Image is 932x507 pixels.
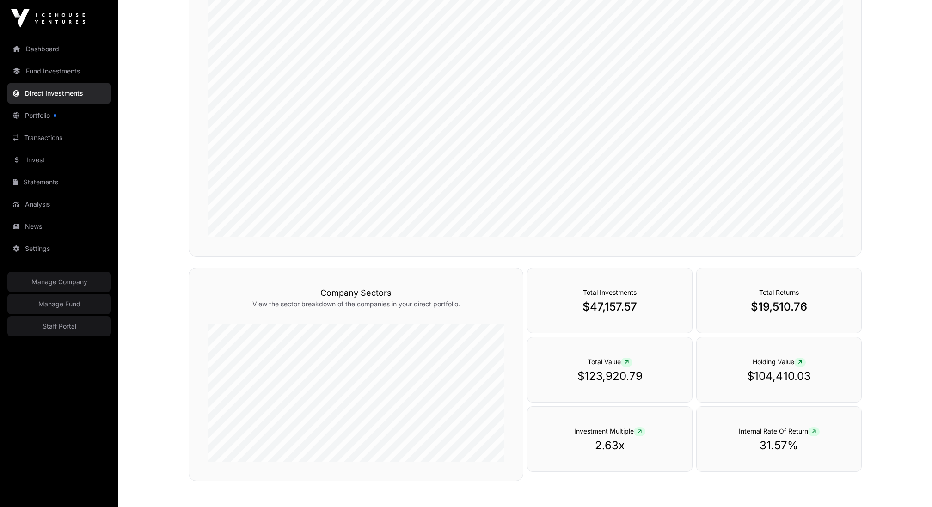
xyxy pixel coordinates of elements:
a: Transactions [7,128,111,148]
p: $19,510.76 [715,299,843,314]
span: Holding Value [753,358,806,366]
a: News [7,216,111,237]
a: Dashboard [7,39,111,59]
a: Direct Investments [7,83,111,104]
p: 31.57% [715,438,843,453]
h3: Company Sectors [208,287,504,299]
span: Internal Rate Of Return [739,427,820,435]
p: 2.63x [546,438,674,453]
a: Manage Fund [7,294,111,314]
span: Investment Multiple [574,427,645,435]
a: Analysis [7,194,111,214]
p: $47,157.57 [546,299,674,314]
a: Statements [7,172,111,192]
p: $123,920.79 [546,369,674,384]
img: Icehouse Ventures Logo [11,9,85,28]
p: $104,410.03 [715,369,843,384]
a: Manage Company [7,272,111,292]
p: View the sector breakdown of the companies in your direct portfolio. [208,299,504,309]
iframe: Chat Widget [886,463,932,507]
span: Total Returns [759,288,799,296]
a: Portfolio [7,105,111,126]
span: Total Investments [583,288,637,296]
a: Settings [7,238,111,259]
a: Staff Portal [7,316,111,336]
a: Fund Investments [7,61,111,81]
span: Total Value [588,358,632,366]
a: Invest [7,150,111,170]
